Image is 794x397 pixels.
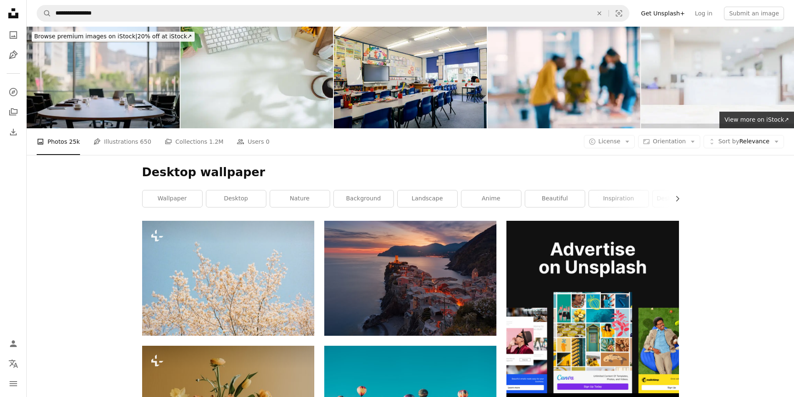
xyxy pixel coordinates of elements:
span: Relevance [718,137,769,146]
button: Sort byRelevance [704,135,784,148]
img: Chairs, table and technology in empty boardroom of corporate office for meeting with window view.... [27,27,180,128]
a: background [334,190,393,207]
a: Log in / Sign up [5,335,22,352]
form: Find visuals sitewide [37,5,629,22]
a: Get Unsplash+ [636,7,690,20]
button: Menu [5,375,22,392]
a: desktop background [653,190,712,207]
button: Clear [590,5,609,21]
a: Collections [5,104,22,120]
a: Collections 1.2M [165,128,223,155]
a: desktop [206,190,266,207]
button: License [584,135,635,148]
span: 650 [140,137,151,146]
a: Users 0 [237,128,270,155]
a: Photos [5,27,22,43]
a: Download History [5,124,22,140]
a: wallpaper [143,190,202,207]
a: a tree with white flowers against a blue sky [142,275,314,282]
button: Visual search [609,5,629,21]
a: Illustrations 650 [93,128,151,155]
a: Illustrations [5,47,22,63]
a: nature [270,190,330,207]
span: Orientation [653,138,686,145]
img: Marble table top with blur hospital clinic medical interior background [641,27,794,128]
img: Blur, meeting and employees for discussion in office, working and job for creative career. People... [488,27,641,128]
button: Orientation [638,135,700,148]
a: beautiful [525,190,585,207]
button: scroll list to the right [670,190,679,207]
h1: Desktop wallpaper [142,165,679,180]
button: Submit an image [724,7,784,20]
button: Language [5,355,22,372]
span: License [599,138,621,145]
span: View more on iStock ↗ [724,116,789,123]
img: Top view white office desk with keyboard, coffee cup, headphone and stationery. [180,27,333,128]
img: file-1636576776643-80d394b7be57image [506,221,679,393]
a: inspiration [589,190,649,207]
a: View more on iStock↗ [719,112,794,128]
span: 20% off at iStock ↗ [34,33,192,40]
a: Browse premium images on iStock|20% off at iStock↗ [27,27,200,47]
a: landscape [398,190,457,207]
button: Search Unsplash [37,5,51,21]
span: 0 [266,137,270,146]
a: aerial view of village on mountain cliff during orange sunset [324,275,496,282]
span: Sort by [718,138,739,145]
a: anime [461,190,521,207]
a: Explore [5,84,22,100]
span: 1.2M [209,137,223,146]
img: aerial view of village on mountain cliff during orange sunset [324,221,496,335]
span: Browse premium images on iStock | [34,33,137,40]
a: Log in [690,7,717,20]
img: Empty Classroom [334,27,487,128]
img: a tree with white flowers against a blue sky [142,221,314,335]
